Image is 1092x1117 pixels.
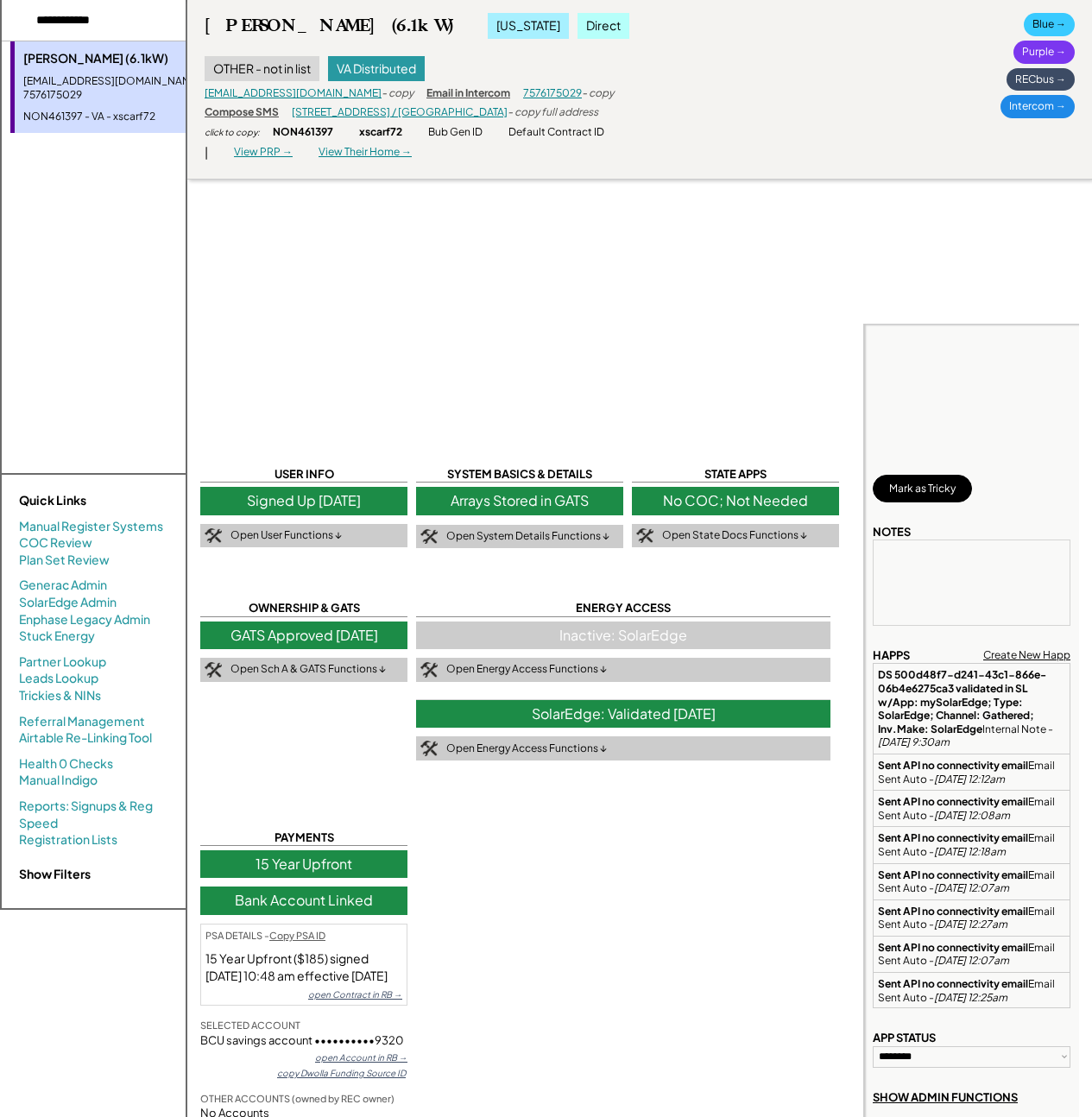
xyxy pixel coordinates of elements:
a: Plan Set Review [19,552,110,569]
div: SELECTED ACCOUNT [200,1019,300,1032]
strong: Sent API no connectivity email [878,868,1028,881]
a: Referral Management [19,713,145,730]
div: Open System Details Functions ↓ [446,529,609,544]
div: Arrays Stored in GATS [416,487,623,514]
em: [DATE] 12:27am [934,918,1007,931]
div: OTHER ACCOUNTS (owned by REC owner) [200,1092,395,1105]
img: tool-icon.png [205,662,222,678]
a: Leads Lookup [19,670,98,687]
div: Bank Account Linked [200,887,407,914]
div: Email in Intercom [426,86,510,101]
div: copy Dwolla Funding Source ID [277,1067,406,1079]
div: 15 Year Upfront [200,850,407,878]
a: Registration Lists [19,831,117,849]
strong: Sent API no connectivity email [878,905,1028,918]
a: [STREET_ADDRESS] / [GEOGRAPHIC_DATA] [292,105,508,118]
a: Manual Register Systems [19,518,163,535]
div: [EMAIL_ADDRESS][DOMAIN_NAME] - 7576175029 [23,74,233,104]
div: Email Sent Auto - [878,977,1065,1004]
strong: DS 500d48f7-d241-43c1-866e-06b4e6275ca3 validated in SL w/App: mySolarEdge; Type: SolarEdge; Chan... [878,668,1046,735]
div: Email Sent Auto - [878,759,1065,786]
em: [DATE] 12:18am [934,845,1006,858]
div: USER INFO [200,466,407,483]
div: Email Sent Auto - [878,905,1065,931]
div: Open State Docs Functions ↓ [662,528,807,543]
div: NOTES [873,524,911,540]
div: PSA DETAILS - [201,925,330,946]
div: ENERGY ACCESS [416,600,830,616]
div: xscarf72 [359,125,402,140]
div: Purple → [1013,41,1075,64]
div: SolarEdge: Validated [DATE] [416,700,830,728]
div: OWNERSHIP & GATS [200,600,407,616]
div: PAYMENTS [200,830,407,846]
div: Default Contract ID [508,125,604,140]
div: - copy [582,86,614,101]
img: tool-icon.png [205,528,222,544]
div: BCU savings account ••••••••••9320 [200,1032,407,1048]
em: [DATE] 12:08am [934,809,1010,822]
a: Health 0 Checks [19,755,113,773]
a: COC Review [19,534,92,552]
div: [US_STATE] [488,13,569,39]
img: tool-icon.png [420,741,438,756]
div: Create New Happ [983,648,1070,663]
div: Inactive: SolarEdge [416,622,830,649]
div: Email Sent Auto - [878,795,1065,822]
strong: Sent API no connectivity email [878,977,1028,990]
strong: Sent API no connectivity email [878,941,1028,954]
strong: Sent API no connectivity email [878,795,1028,808]
div: Open Sch A & GATS Functions ↓ [230,662,386,677]
div: Compose SMS [205,105,279,120]
div: View Their Home → [319,145,412,160]
div: Blue → [1024,13,1075,36]
div: SHOW ADMIN FUNCTIONS [873,1089,1018,1105]
strong: Show Filters [19,866,91,881]
div: Quick Links [19,492,192,509]
div: Email Sent Auto - [878,831,1065,858]
div: open Contract in RB → [304,988,407,1005]
div: Email Sent Auto - [878,941,1065,968]
div: STATE APPS [632,466,839,483]
em: [DATE] 9:30am [878,735,950,748]
a: Manual Indigo [19,772,98,789]
strong: Sent API no connectivity email [878,759,1028,772]
a: Enphase Legacy Admin [19,611,150,628]
button: Mark as Tricky [873,475,972,502]
div: NON461397 - VA - xscarf72 [23,110,233,124]
div: - copy full address [508,105,598,120]
img: tool-icon.png [420,529,438,545]
a: Airtable Re-Linking Tool [19,729,152,747]
em: [DATE] 12:07am [934,954,1009,967]
div: No COC; Not Needed [632,487,839,514]
img: tool-icon.png [420,662,438,678]
div: [PERSON_NAME] (6.1kW) [23,50,233,67]
div: HAPPS [873,647,910,663]
em: [DATE] 12:07am [934,881,1009,894]
div: - copy [382,86,413,101]
div: Signed Up [DATE] [200,487,407,514]
a: Generac Admin [19,577,107,594]
div: SYSTEM BASICS & DETAILS [416,466,623,483]
div: Open Energy Access Functions ↓ [446,662,607,677]
div: VA Distributed [328,56,425,82]
u: Copy PSA ID [269,930,325,941]
div: 15 Year Upfront ($185) signed [DATE] 10:48 am effective [DATE] [201,946,407,988]
img: tool-icon.png [636,528,653,544]
div: NON461397 [273,125,333,140]
div: Open User Functions ↓ [230,528,342,543]
div: Email Sent Auto - [878,868,1065,895]
div: APP STATUS [873,1030,936,1045]
a: [EMAIL_ADDRESS][DOMAIN_NAME] [205,86,382,99]
em: [DATE] 12:25am [934,991,1007,1004]
div: Open Energy Access Functions ↓ [446,742,607,756]
div: Internal Note - [878,668,1065,749]
div: View PRP → [234,145,293,160]
a: Trickies & NINs [19,687,101,704]
div: | [205,144,208,161]
div: Bub Gen ID [428,125,483,140]
strong: Sent API no connectivity email [878,831,1028,844]
a: Reports: Signups & Reg Speed [19,798,168,831]
em: [DATE] 12:12am [934,773,1005,786]
div: GATS Approved [DATE] [200,622,407,649]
